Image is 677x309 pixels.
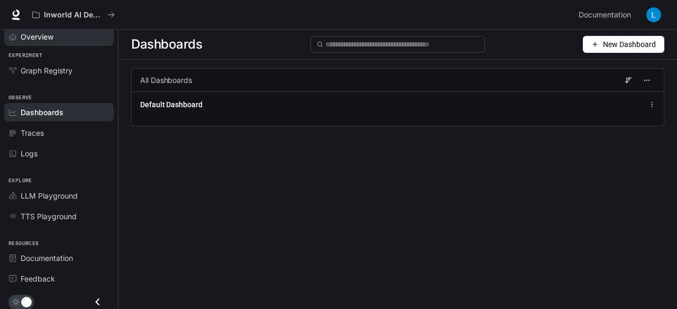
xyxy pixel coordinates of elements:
span: LLM Playground [21,190,78,201]
span: Logs [21,148,38,159]
a: Graph Registry [4,61,114,80]
span: New Dashboard [603,39,656,50]
p: Inworld AI Demos [44,11,103,20]
span: All Dashboards [140,75,192,86]
span: Traces [21,127,44,138]
span: Overview [21,31,53,42]
a: Traces [4,124,114,142]
a: Dashboards [4,103,114,121]
span: Feedback [21,273,55,284]
button: User avatar [643,4,664,25]
span: Documentation [579,8,631,22]
span: Dashboards [131,34,202,55]
a: Overview [4,27,114,46]
a: Documentation [4,249,114,267]
span: Graph Registry [21,65,72,76]
img: User avatar [646,7,661,22]
a: TTS Playground [4,207,114,226]
button: New Dashboard [583,36,664,53]
span: Documentation [21,252,73,264]
span: Dashboards [21,107,63,118]
a: Feedback [4,269,114,288]
span: TTS Playground [21,211,77,222]
a: Logs [4,144,114,163]
a: Documentation [574,4,639,25]
button: All workspaces [28,4,120,25]
span: Dark mode toggle [21,296,32,307]
a: Default Dashboard [140,99,203,110]
a: LLM Playground [4,186,114,205]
